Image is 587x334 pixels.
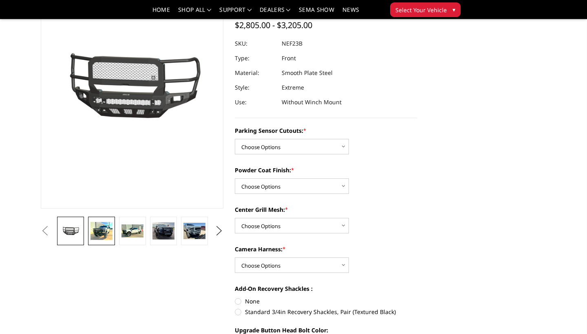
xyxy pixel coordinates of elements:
dd: Extreme [282,80,304,95]
label: Add-On Recovery Shackles : [235,284,417,293]
img: 2023-2025 Ford F250-350 - Freedom Series - Extreme Front Bumper [121,224,143,237]
dd: Without Winch Mount [282,95,342,110]
label: Center Grill Mesh: [235,205,417,214]
span: Select Your Vehicle [395,6,447,14]
a: SEMA Show [299,7,334,19]
label: Standard 3/4in Recovery Shackles, Pair (Textured Black) [235,308,417,316]
button: Next [213,225,225,237]
dd: NEF23B [282,36,302,51]
dt: Type: [235,51,276,66]
a: News [342,7,359,19]
span: ▾ [452,5,455,14]
a: Dealers [260,7,291,19]
img: 2023-2025 Ford F250-350 - Freedom Series - Extreme Front Bumper [90,222,113,240]
a: Support [219,7,252,19]
dt: Material: [235,66,276,80]
a: Home [152,7,170,19]
label: Parking Sensor Cutouts: [235,126,417,135]
label: Powder Coat Finish: [235,166,417,174]
a: shop all [178,7,211,19]
img: 2023-2025 Ford F250-350 - Freedom Series - Extreme Front Bumper [152,222,174,240]
label: None [235,297,417,305]
dt: SKU: [235,36,276,51]
dt: Use: [235,95,276,110]
img: 2023-2025 Ford F250-350 - Freedom Series - Extreme Front Bumper [183,223,205,240]
span: $2,805.00 - $3,205.00 [235,20,312,31]
label: Camera Harness: [235,245,417,253]
button: Select Your Vehicle [390,2,461,17]
button: Previous [39,225,51,237]
dd: Front [282,51,296,66]
dd: Smooth Plate Steel [282,66,333,80]
dt: Style: [235,80,276,95]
